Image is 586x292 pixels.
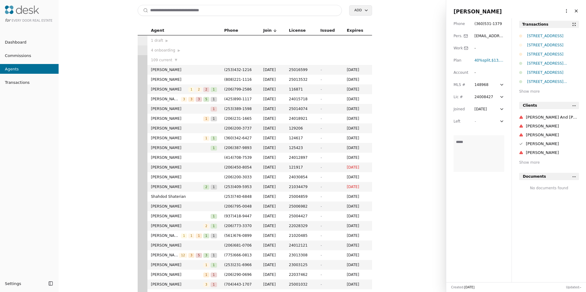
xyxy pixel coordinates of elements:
span: ( 937 ) 418 - 9447 [224,214,252,218]
span: ▼ [175,57,177,63]
div: Pers. [454,33,468,39]
button: 1 [211,116,217,122]
span: [DATE] [263,203,282,209]
div: Show more [519,159,579,166]
button: 1 [211,106,217,112]
span: Documents [523,173,546,180]
span: - [320,253,321,257]
span: 109 current [151,57,172,63]
span: 1 [203,263,209,268]
span: [DATE] [347,145,368,151]
div: Show more [519,88,579,94]
span: 2 [196,87,202,92]
span: 1 [211,214,217,219]
span: 21034479 [289,184,313,190]
span: [DATE] [263,213,282,219]
span: [PERSON_NAME] [151,213,211,219]
span: 12 [179,253,187,258]
span: Join [263,27,272,34]
span: 1 [203,272,209,277]
span: - [320,136,321,140]
span: [PERSON_NAME] [151,86,189,92]
span: ( 253 ) 389 - 1598 [224,107,252,111]
button: 3 [203,281,209,287]
span: - [320,155,321,160]
span: - [320,272,321,277]
span: ( 206 ) 799 - 2586 [224,87,252,91]
span: ( 206 ) 231 - 1665 [224,116,252,121]
span: ( 206 ) 450 - 8054 [224,165,252,169]
button: 3 [188,252,194,258]
span: [DATE] [347,242,368,248]
div: [DATE] [474,106,487,112]
button: 1 [211,135,217,141]
span: - [320,126,321,130]
div: Plan [454,57,468,63]
span: Expires [347,27,363,34]
span: [DATE] [263,184,282,190]
span: 1 [211,87,217,92]
span: [PERSON_NAME] [151,145,211,151]
div: Created: [451,285,475,290]
button: 1 [211,184,217,190]
span: - [320,68,321,72]
span: 21020485 [289,233,313,239]
span: [PERSON_NAME] [151,135,203,141]
button: 12 [179,252,187,258]
span: [PERSON_NAME] [151,281,203,287]
span: [DATE] [347,96,368,102]
span: License [289,27,306,34]
span: [DATE] [263,135,282,141]
span: 1 [211,233,217,238]
span: ▶ [178,48,180,53]
span: ( 775 ) 666 - 0813 [224,253,252,257]
div: 4 onboarding [151,47,217,53]
div: [STREET_ADDRESS][PERSON_NAME] [527,60,579,66]
span: 3 [203,253,209,258]
span: [PERSON_NAME] [151,155,217,161]
button: 1 [211,223,217,229]
span: ( 425 ) 890 - 1117 [224,97,252,101]
span: ( 704 ) 443 - 1707 [224,282,252,287]
span: - [320,185,321,189]
span: 24018921 [289,116,313,122]
span: [PERSON_NAME] [151,262,203,268]
span: [PERSON_NAME] [151,252,179,258]
span: [DATE] [263,242,282,248]
div: [PERSON_NAME] [526,141,579,147]
span: ( 253 ) 432 - 1216 [224,68,252,72]
span: - [580,286,581,289]
span: 1 [211,136,217,141]
div: 1 draft [151,37,217,44]
span: 1 [181,233,187,238]
span: 25016599 [289,67,313,73]
span: Agent [151,27,165,34]
span: [DATE] [347,86,368,92]
span: [PERSON_NAME] [151,125,217,131]
span: [DATE] [263,125,282,131]
span: ( 206 ) 681 - 0706 [224,243,252,247]
span: [DATE] [347,223,368,229]
div: [PERSON_NAME] [526,123,579,129]
div: [STREET_ADDRESS] [527,69,579,76]
span: - [320,77,321,82]
span: 24012897 [289,155,313,161]
span: 1 [203,233,209,238]
span: [DATE] [263,86,282,92]
button: 3 [181,96,187,102]
span: 121917 [289,164,313,170]
span: ( 206 ) 290 - 0696 [224,272,252,277]
span: 23013308 [289,252,313,258]
button: 1 [211,213,217,219]
span: 1 [211,107,217,112]
button: 1 [188,86,194,92]
span: 1 [211,185,217,190]
span: [PERSON_NAME] [454,9,502,15]
span: ( 206 ) 200 - 3033 [224,175,252,179]
span: for [5,18,10,23]
span: [PERSON_NAME] [151,116,203,122]
span: 1 [188,233,194,238]
button: 1 [203,272,209,278]
span: 40% split [474,58,490,62]
span: 125423 [289,145,313,151]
